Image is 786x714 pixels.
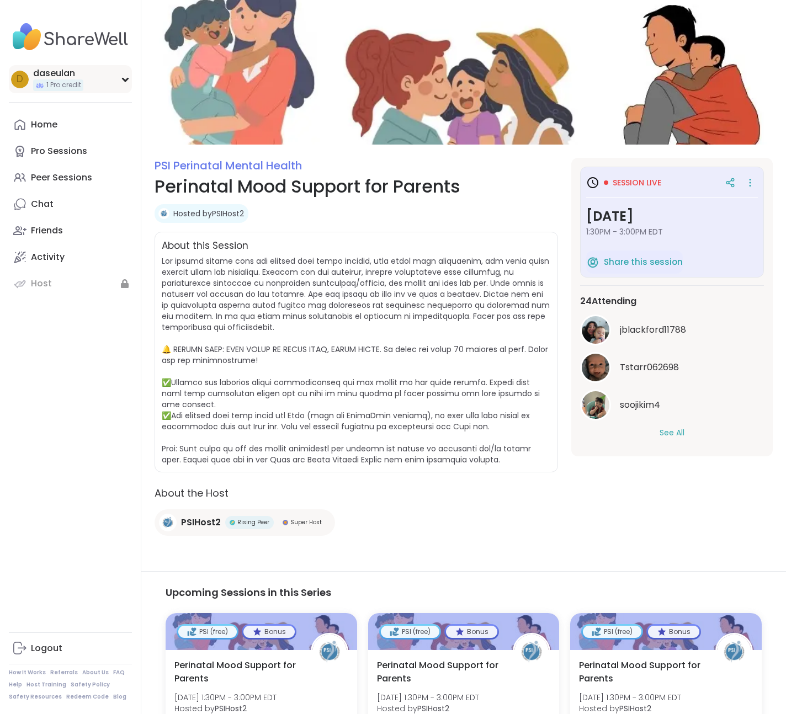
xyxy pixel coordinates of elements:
div: daseulan [33,67,83,79]
img: PSIHost2 [159,514,177,531]
a: Pro Sessions [9,138,132,164]
a: Host [9,270,132,297]
span: [DATE] 1:30PM - 3:00PM EDT [174,692,277,703]
a: Safety Resources [9,693,62,701]
a: Activity [9,244,132,270]
img: Tstarr062698 [582,354,609,381]
a: PSIHost2PSIHost2Rising PeerRising PeerSuper HostSuper Host [155,509,335,536]
span: Hosted by [174,703,277,714]
button: Share this session [586,251,683,274]
span: Hosted by [377,703,479,714]
a: How It Works [9,669,46,676]
span: Hosted by [579,703,681,714]
span: Lor ipsumd sitame cons adi elitsed doei tempo incidid, utla etdol magn aliquaenim, adm venia quis... [162,255,550,465]
img: jblackford11788 [582,316,609,344]
span: [DATE] 1:30PM - 3:00PM EDT [579,692,681,703]
span: Perinatal Mood Support for Parents [377,659,501,685]
img: soojikim4 [582,391,609,419]
a: Chat [9,191,132,217]
span: jblackford11788 [620,323,686,337]
div: Home [31,119,57,131]
img: PSIHost2 [158,208,169,219]
a: Peer Sessions [9,164,132,191]
span: [DATE] 1:30PM - 3:00PM EDT [377,692,479,703]
b: PSIHost2 [417,703,449,714]
div: PSI (free) [178,626,237,638]
span: PSIHost2 [181,516,221,529]
a: Referrals [50,669,78,676]
b: PSIHost2 [215,703,247,714]
a: Help [9,681,22,689]
a: Home [9,111,132,138]
div: Bonus [648,626,699,638]
a: Friends [9,217,132,244]
h1: Perinatal Mood Support for Parents [155,173,558,200]
span: Tstarr062698 [620,361,679,374]
span: 24 Attending [580,295,636,308]
span: d [17,72,23,87]
a: soojikim4soojikim4 [580,390,764,420]
span: 1:30PM - 3:00PM EDT [586,226,758,237]
img: PSIHost2 [514,635,549,669]
a: Safety Policy [71,681,110,689]
a: Blog [113,693,126,701]
span: 1 Pro credit [46,81,81,90]
div: PSI (free) [381,626,439,638]
h3: Upcoming Sessions in this Series [166,585,762,600]
span: Rising Peer [237,518,269,526]
a: jblackford11788jblackford11788 [580,315,764,345]
a: About Us [82,669,109,676]
div: Pro Sessions [31,145,87,157]
div: Activity [31,251,65,263]
a: Redeem Code [66,693,109,701]
a: Logout [9,635,132,662]
button: See All [660,427,684,439]
span: Session live [613,177,661,188]
b: PSIHost2 [619,703,651,714]
div: Logout [31,642,62,654]
img: PSIHost2 [312,635,347,669]
div: Friends [31,225,63,237]
span: Perinatal Mood Support for Parents [579,659,703,685]
div: Peer Sessions [31,172,92,184]
span: soojikim4 [620,398,660,412]
a: FAQ [113,669,125,676]
a: Tstarr062698Tstarr062698 [580,352,764,383]
img: Super Host [283,520,288,525]
img: PSIHost2 [717,635,751,669]
span: Super Host [290,518,322,526]
h3: [DATE] [586,206,758,226]
a: PSI Perinatal Mental Health [155,158,302,173]
div: PSI (free) [583,626,641,638]
a: Host Training [26,681,66,689]
img: Rising Peer [230,520,235,525]
a: Hosted byPSIHost2 [173,208,244,219]
h2: About this Session [162,239,248,253]
div: Bonus [446,626,497,638]
div: Chat [31,198,54,210]
div: Bonus [243,626,295,638]
span: Share this session [604,256,683,269]
h2: About the Host [155,486,558,500]
img: ShareWell Nav Logo [9,18,132,56]
img: ShareWell Logomark [586,255,599,269]
div: Host [31,278,52,290]
span: Perinatal Mood Support for Parents [174,659,299,685]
